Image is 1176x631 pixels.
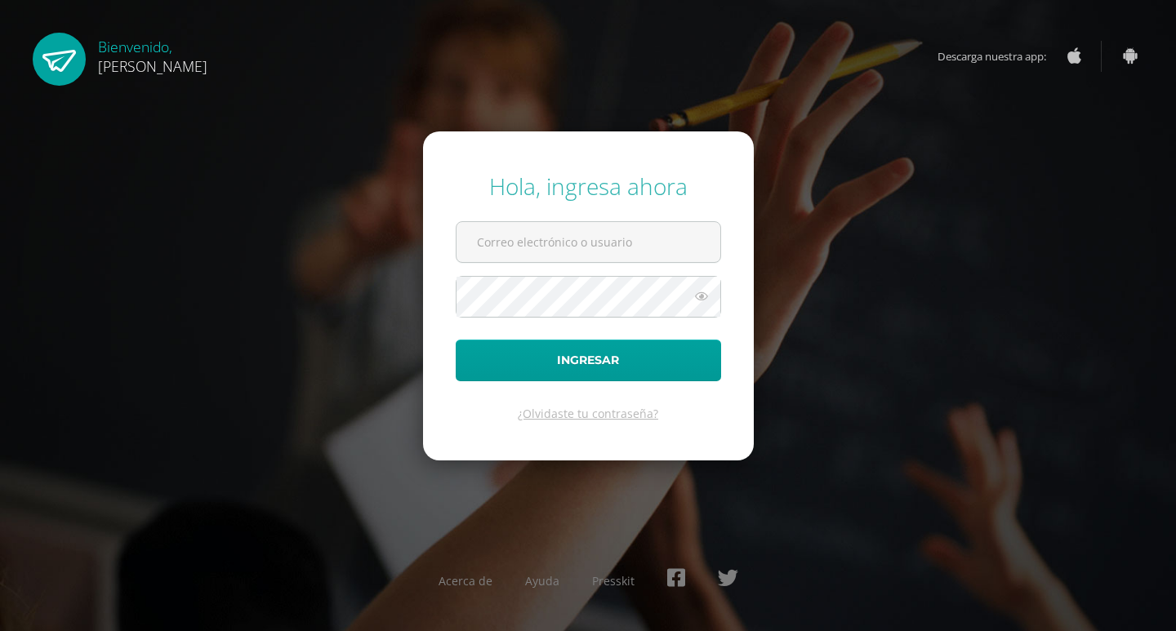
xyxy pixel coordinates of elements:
[518,406,658,421] a: ¿Olvidaste tu contraseña?
[592,573,635,589] a: Presskit
[98,33,207,76] div: Bienvenido,
[525,573,559,589] a: Ayuda
[456,171,721,202] div: Hola, ingresa ahora
[98,56,207,76] span: [PERSON_NAME]
[457,222,720,262] input: Correo electrónico o usuario
[938,41,1062,72] span: Descarga nuestra app:
[456,340,721,381] button: Ingresar
[439,573,492,589] a: Acerca de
